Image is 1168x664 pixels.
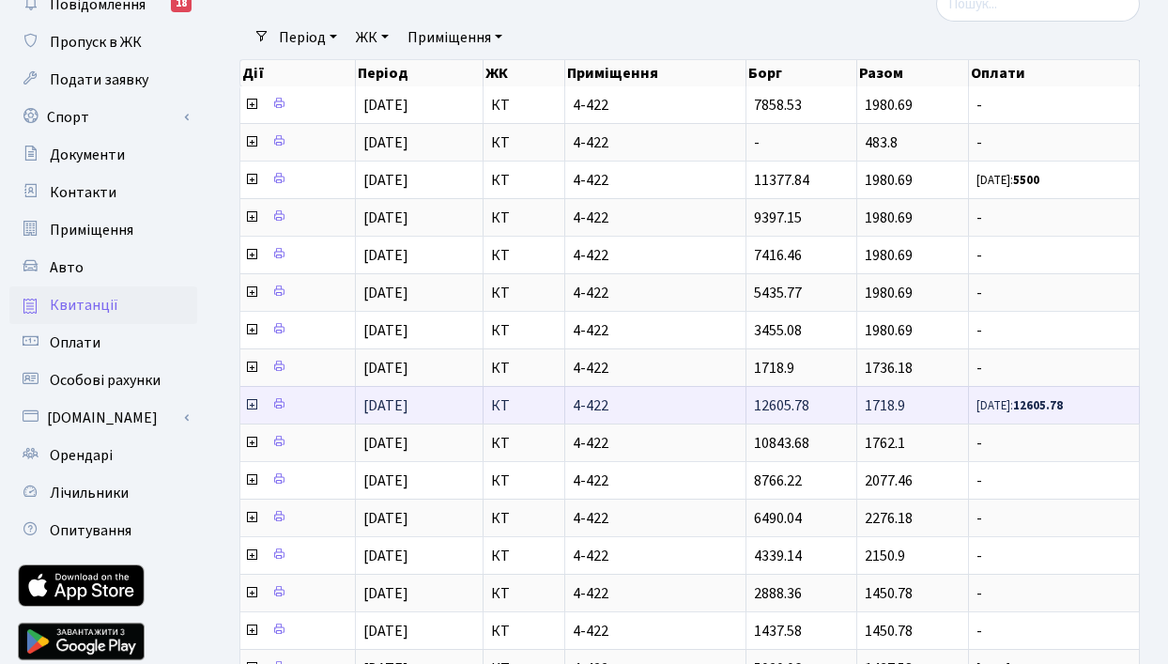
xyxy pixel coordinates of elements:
a: Контакти [9,174,197,211]
span: Оплати [50,332,100,353]
span: [DATE] [363,170,408,191]
span: 4-422 [573,210,739,225]
a: Приміщення [400,22,510,54]
span: 483.8 [865,132,898,153]
small: [DATE]: [976,397,1063,414]
span: [DATE] [363,245,408,266]
span: 4-422 [573,135,739,150]
span: - [976,98,1131,113]
span: 4-422 [573,248,739,263]
span: 7416.46 [754,245,802,266]
span: [DATE] [363,395,408,416]
small: [DATE]: [976,172,1039,189]
span: 4339.14 [754,546,802,566]
span: Особові рахунки [50,370,161,391]
span: 12605.78 [754,395,809,416]
span: 4-422 [573,361,739,376]
span: 9397.15 [754,208,802,228]
span: [DATE] [363,283,408,303]
span: КТ [491,248,557,263]
span: [DATE] [363,208,408,228]
span: КТ [491,173,557,188]
span: КТ [491,323,557,338]
span: - [754,132,760,153]
span: Лічильники [50,483,129,503]
span: 6490.04 [754,508,802,529]
th: Разом [857,60,969,86]
span: 4-422 [573,624,739,639]
th: Дії [240,60,356,86]
a: Подати заявку [9,61,197,99]
a: Орендарі [9,437,197,474]
span: 4-422 [573,98,739,113]
span: Контакти [50,182,116,203]
a: [DOMAIN_NAME] [9,399,197,437]
th: Оплати [969,60,1140,86]
span: 8766.22 [754,471,802,491]
a: Опитування [9,512,197,549]
span: [DATE] [363,132,408,153]
span: 4-422 [573,323,739,338]
span: Приміщення [50,220,133,240]
b: 5500 [1013,172,1039,189]
span: [DATE] [363,358,408,378]
span: 4-422 [573,398,739,413]
a: Лічильники [9,474,197,512]
span: КТ [491,286,557,301]
span: - [976,210,1131,225]
span: 2077.46 [865,471,913,491]
span: 1980.69 [865,283,913,303]
span: 4-422 [573,586,739,601]
th: ЖК [484,60,565,86]
span: [DATE] [363,621,408,641]
span: Документи [50,145,125,165]
span: КТ [491,436,557,451]
span: КТ [491,361,557,376]
span: - [976,511,1131,526]
a: ЖК [348,22,396,54]
span: 1980.69 [865,170,913,191]
span: [DATE] [363,95,408,116]
span: 3455.08 [754,320,802,341]
span: КТ [491,511,557,526]
span: 1437.58 [754,621,802,641]
span: 1718.9 [865,395,905,416]
span: 2150.9 [865,546,905,566]
span: 4-422 [573,286,739,301]
span: 4-422 [573,436,739,451]
span: [DATE] [363,471,408,491]
span: 2888.36 [754,583,802,604]
a: Квитанції [9,286,197,324]
a: Документи [9,136,197,174]
a: Авто [9,249,197,286]
span: КТ [491,624,557,639]
span: 4-422 [573,548,739,564]
span: 11377.84 [754,170,809,191]
span: Подати заявку [50,69,148,90]
span: 4-422 [573,473,739,488]
span: 5435.77 [754,283,802,303]
span: - [976,548,1131,564]
span: [DATE] [363,320,408,341]
span: 10843.68 [754,433,809,454]
span: КТ [491,210,557,225]
span: [DATE] [363,433,408,454]
span: 1718.9 [754,358,794,378]
span: 4-422 [573,511,739,526]
span: Квитанції [50,295,118,316]
span: - [976,323,1131,338]
th: Борг [746,60,856,86]
a: Особові рахунки [9,362,197,399]
span: 1736.18 [865,358,913,378]
span: - [976,624,1131,639]
span: - [976,286,1131,301]
span: - [976,135,1131,150]
a: Приміщення [9,211,197,249]
span: 1980.69 [865,95,913,116]
span: КТ [491,548,557,564]
span: Опитування [50,520,131,541]
span: [DATE] [363,583,408,604]
span: - [976,473,1131,488]
a: Пропуск в ЖК [9,23,197,61]
span: Пропуск в ЖК [50,32,142,53]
